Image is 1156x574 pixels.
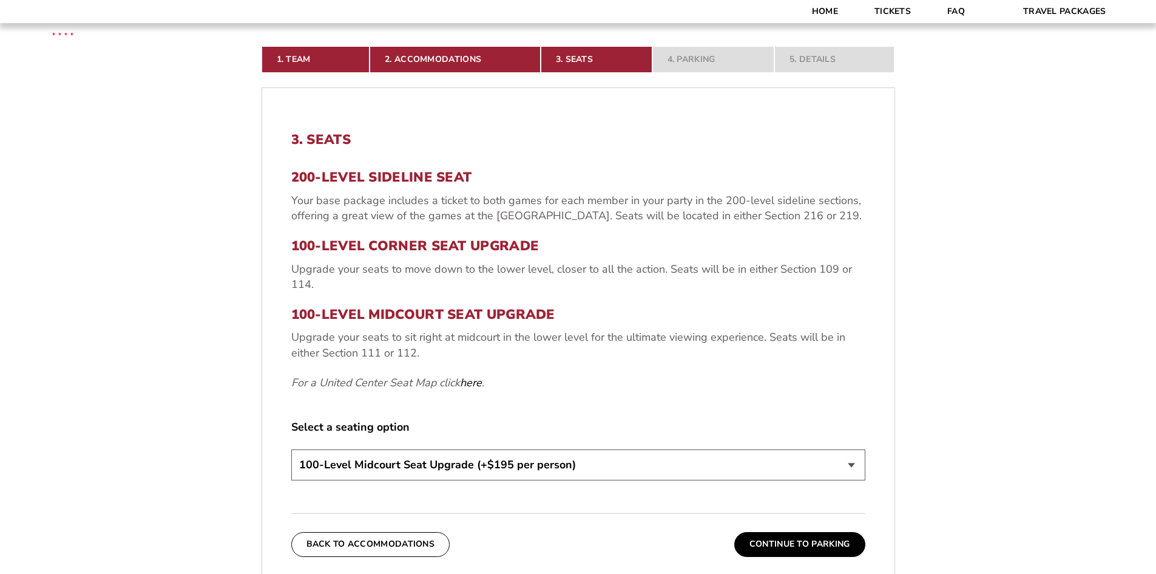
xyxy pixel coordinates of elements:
[734,532,865,556] button: Continue To Parking
[291,375,484,390] em: For a United Center Seat Map click .
[291,262,865,292] p: Upgrade your seats to move down to the lower level, closer to all the action. Seats will be in ei...
[291,238,865,254] h3: 100-Level Corner Seat Upgrade
[460,375,482,391] a: here
[291,330,865,360] p: Upgrade your seats to sit right at midcourt in the lower level for the ultimate viewing experienc...
[291,307,865,323] h3: 100-Level Midcourt Seat Upgrade
[36,6,89,59] img: CBS Sports Thanksgiving Classic
[291,132,865,148] h2: 3. Seats
[370,46,541,73] a: 2. Accommodations
[291,420,865,435] label: Select a seating option
[291,193,865,224] p: Your base package includes a ticket to both games for each member in your party in the 200-level ...
[291,532,450,556] button: Back To Accommodations
[291,169,865,185] h3: 200-Level Sideline Seat
[262,46,370,73] a: 1. Team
